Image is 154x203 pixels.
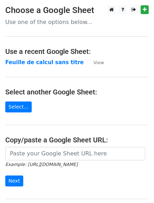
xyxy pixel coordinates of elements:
a: Select... [5,101,32,112]
h4: Use a recent Google Sheet: [5,47,149,56]
a: Feuille de calcul sans titre [5,59,84,66]
h4: Copy/paste a Google Sheet URL: [5,136,149,144]
small: View [93,60,104,65]
small: Example: [URL][DOMAIN_NAME] [5,162,78,167]
h3: Choose a Google Sheet [5,5,149,16]
h4: Select another Google Sheet: [5,88,149,96]
input: Paste your Google Sheet URL here [5,147,145,160]
p: Use one of the options below... [5,18,149,26]
input: Next [5,176,23,186]
a: View [86,59,104,66]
